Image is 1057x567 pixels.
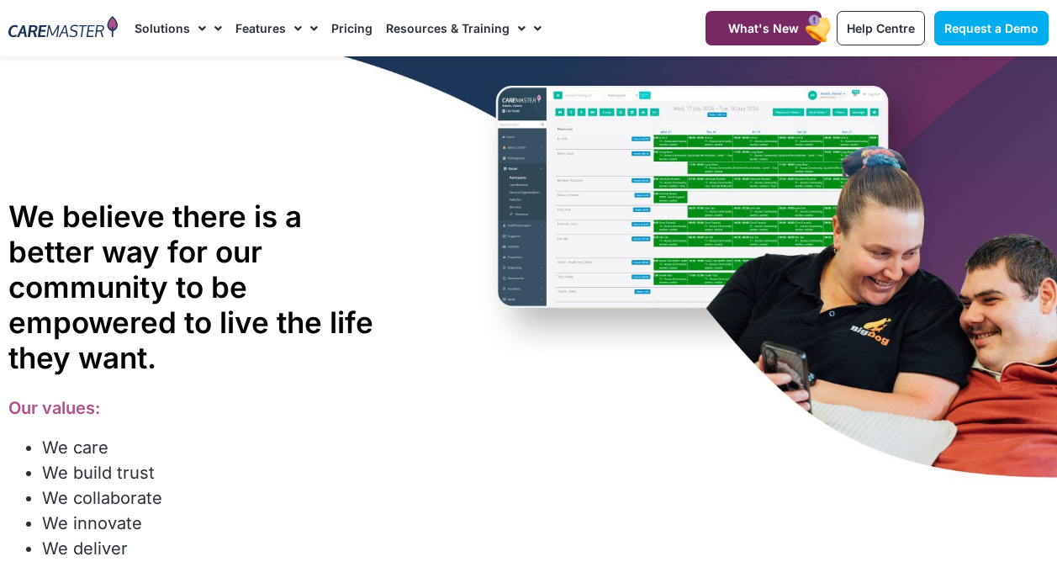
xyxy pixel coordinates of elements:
h1: We believe there is a better way for our community to be empowered to live the life they want. [8,199,383,375]
span: Request a Demo [944,21,1039,35]
li: We collaborate [42,485,383,511]
img: CareMaster Logo [8,16,118,40]
li: We deliver [42,536,383,561]
h3: Our values: [8,398,383,418]
a: Help Centre [837,11,925,45]
li: We innovate [42,511,383,536]
li: We build trust [42,460,383,485]
a: Request a Demo [934,11,1049,45]
span: Help Centre [847,21,915,35]
a: What's New [706,11,822,45]
span: What's New [728,21,799,35]
li: We care [42,435,383,460]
